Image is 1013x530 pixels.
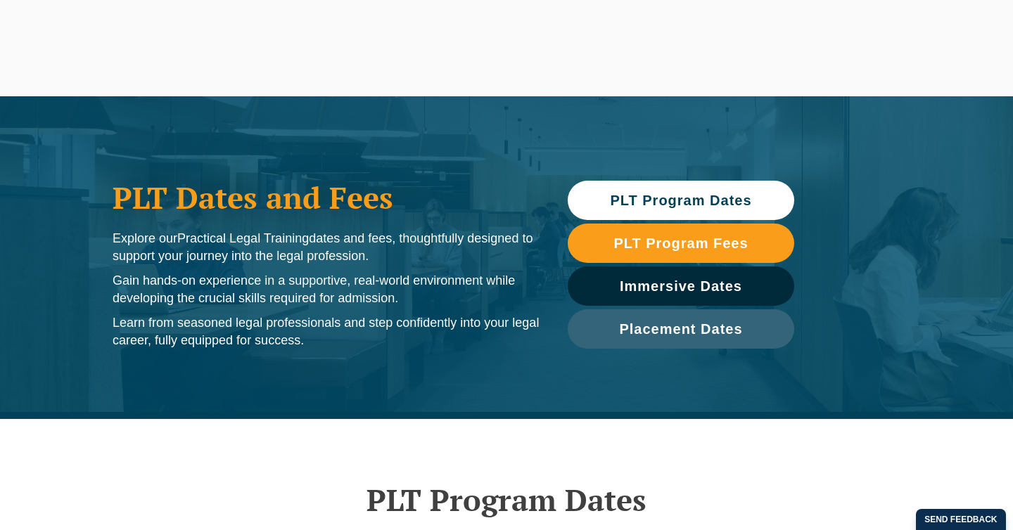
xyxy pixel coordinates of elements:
[113,230,540,265] p: Explore our dates and fees, thoughtfully designed to support your journey into the legal profession.
[113,272,540,307] p: Gain hands-on experience in a supportive, real-world environment while developing the crucial ski...
[568,266,794,306] a: Immersive Dates
[113,314,540,349] p: Learn from seasoned legal professionals and step confidently into your legal career, fully equipp...
[113,180,540,215] h1: PLT Dates and Fees
[568,181,794,220] a: PLT Program Dates
[613,236,748,250] span: PLT Program Fees
[610,193,751,207] span: PLT Program Dates
[619,322,742,336] span: Placement Dates
[620,279,742,293] span: Immersive Dates
[568,309,794,349] a: Placement Dates
[568,224,794,263] a: PLT Program Fees
[106,482,907,517] h2: PLT Program Dates
[177,231,309,245] span: Practical Legal Training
